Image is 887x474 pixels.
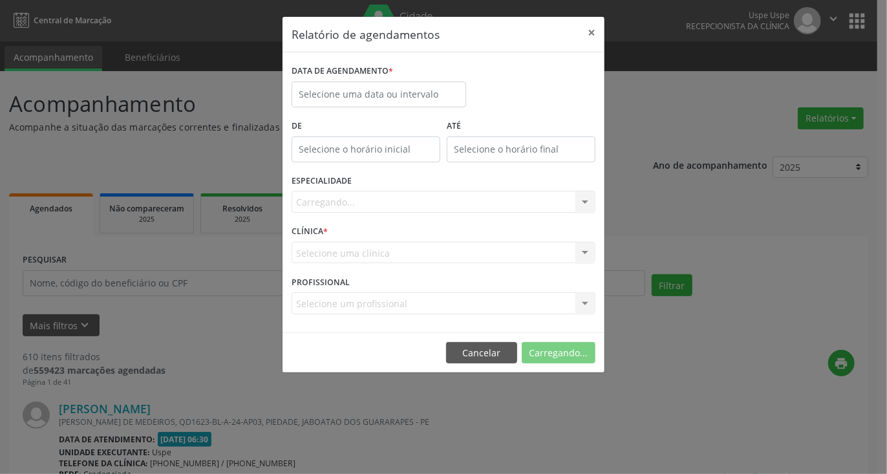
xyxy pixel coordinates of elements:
h5: Relatório de agendamentos [292,26,440,43]
label: DATA DE AGENDAMENTO [292,61,393,81]
label: De [292,116,440,136]
label: CLÍNICA [292,222,328,242]
input: Selecione o horário inicial [292,136,440,162]
input: Selecione uma data ou intervalo [292,81,466,107]
label: ESPECIALIDADE [292,171,352,191]
button: Close [579,17,604,48]
button: Carregando... [522,342,595,364]
label: PROFISSIONAL [292,272,350,292]
label: ATÉ [447,116,595,136]
button: Cancelar [446,342,517,364]
input: Selecione o horário final [447,136,595,162]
